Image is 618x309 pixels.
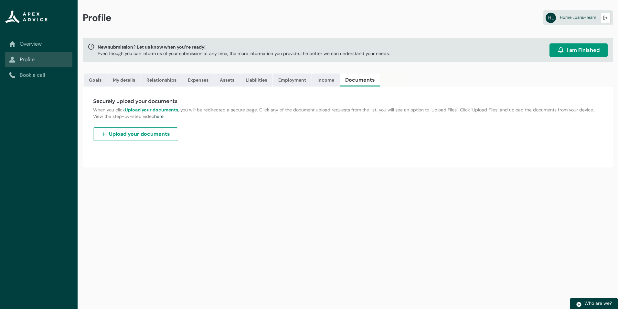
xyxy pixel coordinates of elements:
[273,74,312,86] a: Employment
[5,36,72,83] nav: Sub page
[340,74,380,86] a: Documents
[560,15,596,20] span: Home Loans-Team
[214,74,240,86] a: Assets
[543,10,613,25] a: HLHome Loans-Team
[182,74,214,86] a: Expenses
[101,132,106,137] img: plus.svg
[558,47,564,53] img: alarm.svg
[141,74,182,86] a: Relationships
[98,50,390,57] p: Even though you can inform us of your submission at any time, the more information you provide, t...
[98,44,390,50] span: New submission? Let us know when you’re ready!
[9,40,69,48] a: Overview
[567,46,600,54] span: I am Finished
[93,97,602,105] h4: Securely upload your documents
[125,107,178,113] strong: Upload your documents
[312,74,340,86] a: Income
[5,10,48,23] img: Apex Advice Group
[9,71,69,79] a: Book a call
[154,113,164,119] a: here
[84,74,107,86] a: Goals
[576,302,582,307] img: play.svg
[9,56,69,63] a: Profile
[93,107,602,120] p: When you click , you will be redirected a secure page. Click any of the document upload requests ...
[109,130,170,138] span: Upload your documents
[83,12,112,24] span: Profile
[107,74,141,86] a: My details
[93,127,178,141] button: Upload your documents
[549,43,608,57] button: I am Finished
[600,13,611,23] button: Logout
[584,300,612,306] span: Who are we?
[546,13,556,23] abbr: HL
[240,74,272,86] a: Liabilities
